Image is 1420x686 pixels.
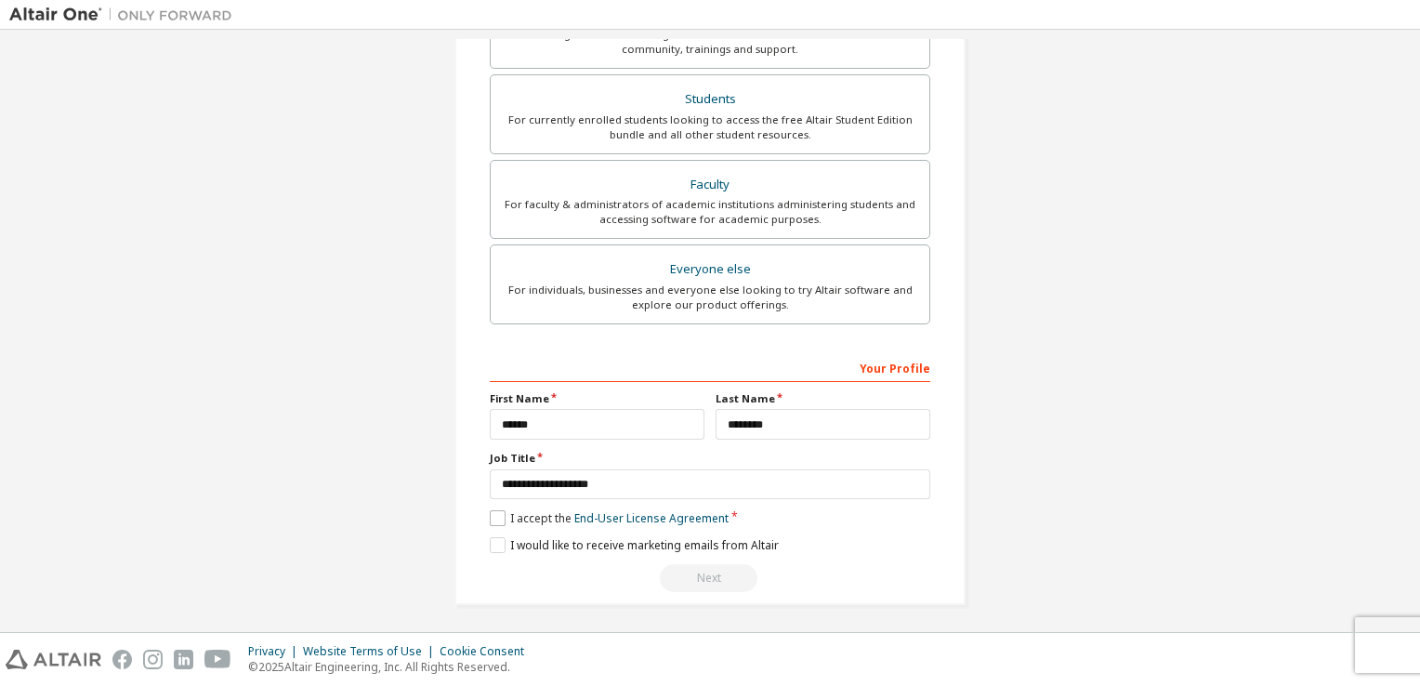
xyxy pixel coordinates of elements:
div: Your Profile [490,352,930,382]
label: Job Title [490,451,930,466]
div: Everyone else [502,257,918,283]
img: linkedin.svg [174,650,193,669]
p: © 2025 Altair Engineering, Inc. All Rights Reserved. [248,659,535,675]
div: Faculty [502,172,918,198]
label: I accept the [490,510,729,526]
div: For faculty & administrators of academic institutions administering students and accessing softwa... [502,197,918,227]
div: Read and acccept EULA to continue [490,564,930,592]
label: I would like to receive marketing emails from Altair [490,537,779,553]
img: facebook.svg [112,650,132,669]
div: Privacy [248,644,303,659]
div: Website Terms of Use [303,644,440,659]
img: altair_logo.svg [6,650,101,669]
a: End-User License Agreement [574,510,729,526]
img: youtube.svg [204,650,231,669]
label: First Name [490,391,704,406]
img: Altair One [9,6,242,24]
img: instagram.svg [143,650,163,669]
div: For currently enrolled students looking to access the free Altair Student Edition bundle and all ... [502,112,918,142]
div: Students [502,86,918,112]
div: For existing customers looking to access software downloads, HPC resources, community, trainings ... [502,27,918,57]
div: Cookie Consent [440,644,535,659]
div: For individuals, businesses and everyone else looking to try Altair software and explore our prod... [502,283,918,312]
label: Last Name [716,391,930,406]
